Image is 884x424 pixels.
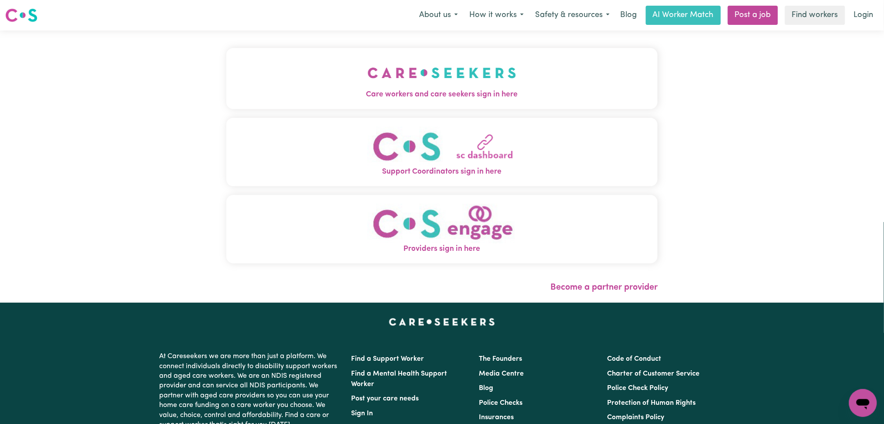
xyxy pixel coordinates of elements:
button: Support Coordinators sign in here [226,118,658,186]
a: Police Check Policy [607,385,668,392]
a: Post your care needs [352,395,419,402]
a: The Founders [479,356,522,362]
button: Safety & resources [529,6,615,24]
button: About us [413,6,464,24]
a: AI Worker Match [646,6,721,25]
a: Complaints Policy [607,414,664,421]
span: Support Coordinators sign in here [226,166,658,178]
span: Providers sign in here [226,243,658,255]
a: Police Checks [479,400,523,407]
a: Media Centre [479,370,524,377]
a: Login [849,6,879,25]
iframe: Button to launch messaging window [849,389,877,417]
a: Blog [479,385,494,392]
a: Find workers [785,6,845,25]
a: Charter of Customer Service [607,370,700,377]
img: Careseekers logo [5,7,38,23]
a: Careseekers logo [5,5,38,25]
button: Care workers and care seekers sign in here [226,48,658,109]
a: Post a job [728,6,778,25]
a: Blog [615,6,642,25]
button: How it works [464,6,529,24]
a: Find a Mental Health Support Worker [352,370,447,388]
a: Protection of Human Rights [607,400,696,407]
a: Careseekers home page [389,318,495,325]
span: Care workers and care seekers sign in here [226,89,658,100]
a: Find a Support Worker [352,356,424,362]
a: Sign In [352,410,373,417]
a: Become a partner provider [550,283,658,292]
button: Providers sign in here [226,195,658,263]
a: Insurances [479,414,514,421]
a: Code of Conduct [607,356,661,362]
